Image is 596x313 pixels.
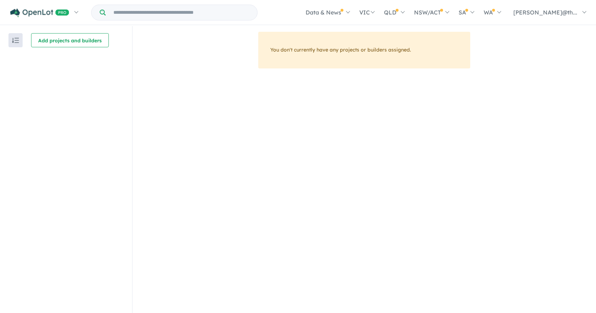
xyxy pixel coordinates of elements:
[12,38,19,43] img: sort.svg
[513,9,577,16] span: [PERSON_NAME]@th...
[258,32,470,68] div: You don't currently have any projects or builders assigned.
[10,8,69,17] img: Openlot PRO Logo White
[31,33,109,47] button: Add projects and builders
[107,5,256,20] input: Try estate name, suburb, builder or developer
